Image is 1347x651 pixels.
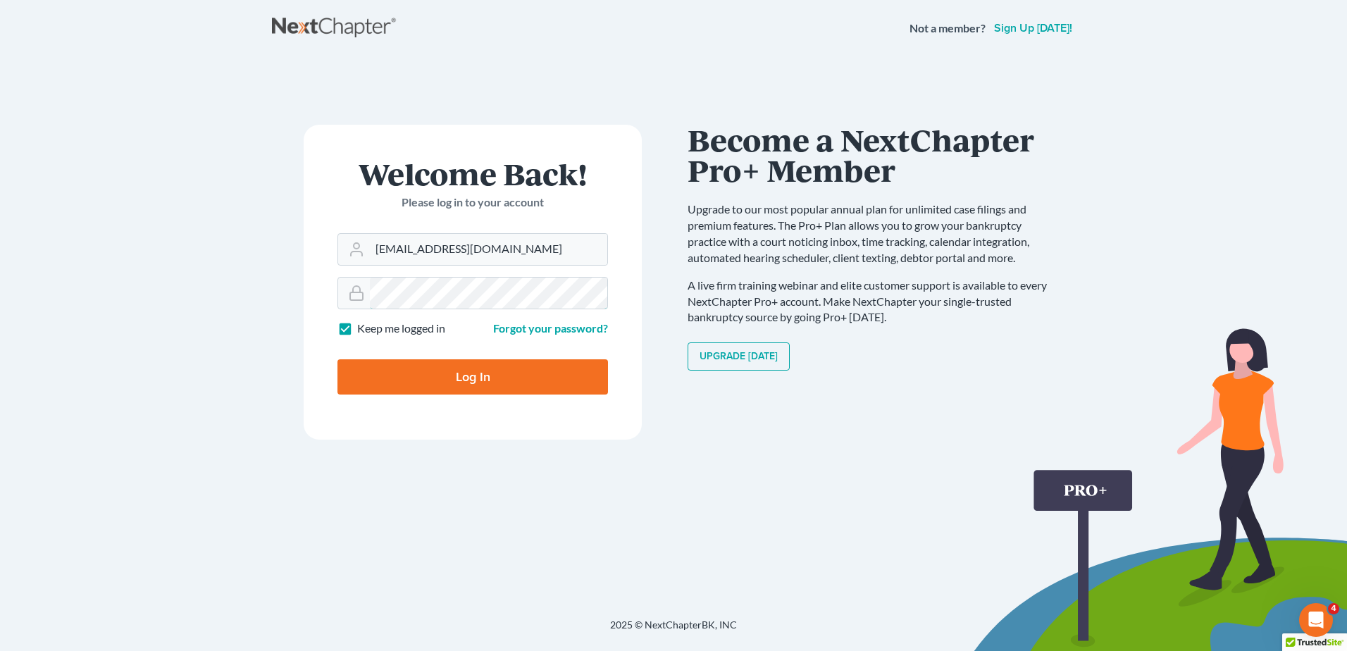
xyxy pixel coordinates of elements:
[910,20,986,37] strong: Not a member?
[688,125,1061,185] h1: Become a NextChapter Pro+ Member
[1328,603,1339,614] span: 4
[272,618,1075,643] div: 2025 © NextChapterBK, INC
[688,342,790,371] a: Upgrade [DATE]
[688,278,1061,326] p: A live firm training webinar and elite customer support is available to every NextChapter Pro+ ac...
[337,159,608,189] h1: Welcome Back!
[1299,603,1333,637] iframe: Intercom live chat
[357,321,445,337] label: Keep me logged in
[688,201,1061,266] p: Upgrade to our most popular annual plan for unlimited case filings and premium features. The Pro+...
[337,359,608,395] input: Log In
[991,23,1075,34] a: Sign up [DATE]!
[337,194,608,211] p: Please log in to your account
[370,234,607,265] input: Email Address
[493,321,608,335] a: Forgot your password?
